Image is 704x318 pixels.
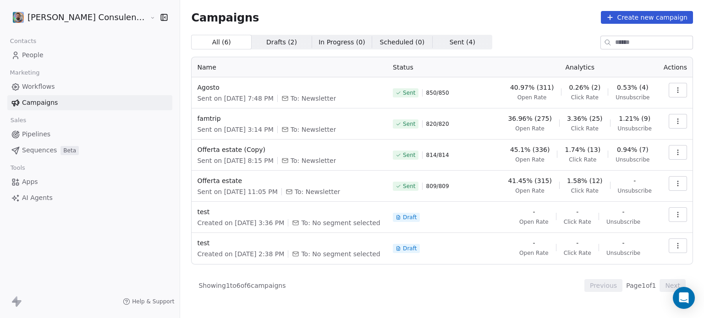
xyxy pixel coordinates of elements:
[617,145,649,154] span: 0.94% (7)
[450,38,475,47] span: Sent ( 4 )
[569,156,596,163] span: Click Rate
[60,146,79,155] span: Beta
[519,218,549,226] span: Open Rate
[197,187,277,196] span: Sent on [DATE] 11:05 PM
[510,83,554,92] span: 40.97% (311)
[191,11,259,24] span: Campaigns
[564,249,591,257] span: Click Rate
[295,187,341,196] span: To: Newsletter
[426,183,449,190] span: 809 / 809
[22,146,57,155] span: Sequences
[132,298,174,305] span: Help & Support
[319,38,365,47] span: In Progress ( 0 )
[510,145,550,154] span: 45.1% (336)
[533,238,535,248] span: -
[291,125,336,134] span: To: Newsletter
[567,114,603,123] span: 3.36% (25)
[13,12,24,23] img: Progetto%20senza%20titolo.png
[576,207,578,216] span: -
[22,50,44,60] span: People
[7,127,172,142] a: Pipelines
[571,94,599,101] span: Click Rate
[403,183,415,190] span: Sent
[517,94,547,101] span: Open Rate
[567,176,603,185] span: 1.58% (12)
[571,187,599,194] span: Click Rate
[380,38,425,47] span: Scheduled ( 0 )
[584,279,622,292] button: Previous
[123,298,174,305] a: Help & Support
[22,129,50,139] span: Pipelines
[673,287,695,309] div: Open Intercom Messenger
[6,113,30,127] span: Sales
[22,98,58,108] span: Campaigns
[617,83,649,92] span: 0.53% (4)
[7,79,172,94] a: Workflows
[291,94,336,103] span: To: Newsletter
[301,249,380,259] span: To: No segment selected
[403,151,415,159] span: Sent
[515,156,544,163] span: Open Rate
[197,207,382,216] span: test
[601,11,693,24] button: Create new campaign
[508,176,551,185] span: 41.45% (315)
[426,151,449,159] span: 814 / 814
[515,125,544,132] span: Open Rate
[426,89,449,97] span: 850 / 850
[6,161,29,175] span: Tools
[22,82,55,92] span: Workflows
[197,218,284,227] span: Created on [DATE] 3:36 PM
[426,120,449,128] span: 820 / 820
[197,156,273,165] span: Sent on [DATE] 8:15 PM
[7,174,172,189] a: Apps
[606,218,640,226] span: Unsubscribe
[301,218,380,227] span: To: No segment selected
[387,57,502,77] th: Status
[502,57,658,77] th: Analytics
[658,57,693,77] th: Actions
[618,187,652,194] span: Unsubscribe
[6,66,44,80] span: Marketing
[519,249,549,257] span: Open Rate
[569,83,600,92] span: 0.26% (2)
[403,245,417,252] span: Draft
[7,48,172,63] a: People
[619,114,650,123] span: 1.21% (9)
[22,177,38,187] span: Apps
[197,114,382,123] span: famtrip
[564,218,591,226] span: Click Rate
[7,95,172,110] a: Campaigns
[192,57,387,77] th: Name
[626,281,656,290] span: Page 1 of 1
[198,281,286,290] span: Showing 1 to 6 of 6 campaigns
[571,125,599,132] span: Click Rate
[22,193,53,203] span: AI Agents
[616,94,649,101] span: Unsubscribe
[197,238,382,248] span: test
[403,120,415,128] span: Sent
[27,11,148,23] span: [PERSON_NAME] Consulente viaggi Maldive
[197,125,273,134] span: Sent on [DATE] 3:14 PM
[508,114,551,123] span: 36.96% (275)
[291,156,336,165] span: To: Newsletter
[7,143,172,158] a: SequencesBeta
[403,89,415,97] span: Sent
[515,187,544,194] span: Open Rate
[197,176,382,185] span: Offerta estate
[11,10,143,25] button: [PERSON_NAME] Consulente viaggi Maldive
[197,249,284,259] span: Created on [DATE] 2:38 PM
[618,125,652,132] span: Unsubscribe
[197,83,382,92] span: Agosto
[6,34,40,48] span: Contacts
[633,176,636,185] span: -
[576,238,578,248] span: -
[7,190,172,205] a: AI Agents
[616,156,649,163] span: Unsubscribe
[197,145,382,154] span: Offerta estate (Copy)
[622,207,625,216] span: -
[606,249,640,257] span: Unsubscribe
[660,279,686,292] button: Next
[197,94,273,103] span: Sent on [DATE] 7:48 PM
[403,214,417,221] span: Draft
[533,207,535,216] span: -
